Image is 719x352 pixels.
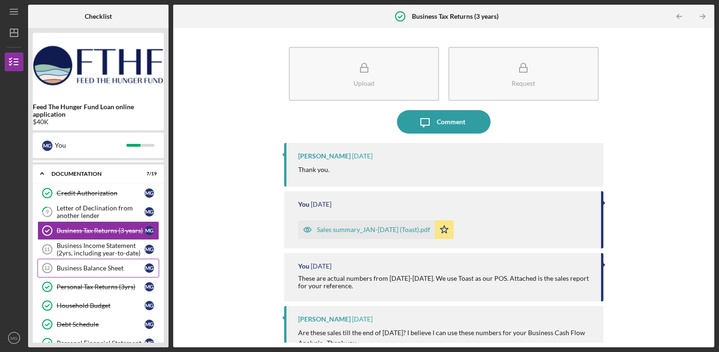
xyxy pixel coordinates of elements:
[5,329,23,347] button: MG
[57,204,145,219] div: Letter of Declination from another lender
[437,110,465,134] div: Comment
[145,263,154,273] div: M G
[37,240,159,259] a: 11Business Income Statement (2yrs, including year-to-date)MG
[46,209,49,215] tspan: 9
[145,188,154,198] div: M G
[311,262,331,270] time: 2025-09-10 15:57
[57,302,145,309] div: Household Budget
[37,221,159,240] a: Business Tax Returns (3 years)MG
[352,152,373,160] time: 2025-09-10 18:25
[289,47,439,101] button: Upload
[37,202,159,221] a: 9Letter of Declination from another lenderMG
[145,207,154,217] div: M G
[37,296,159,315] a: Household BudgetMG
[145,301,154,310] div: M G
[57,189,145,197] div: Credit Authorization
[37,184,159,202] a: Credit AuthorizationMG
[57,242,145,257] div: Business Income Statement (2yrs, including year-to-date)
[317,226,430,233] div: Sales summary_JAN-[DATE] (Toast).pdf
[57,339,145,347] div: Personal Financial Statement
[298,275,592,290] div: These are actual numbers from [DATE]-[DATE]. We use Toast as our POS. Attached is the sales repor...
[44,247,50,252] tspan: 11
[55,137,126,153] div: You
[448,47,599,101] button: Request
[298,220,454,239] button: Sales summary_JAN-[DATE] (Toast).pdf
[57,321,145,328] div: Debt Schedule
[298,201,309,208] div: You
[57,227,145,234] div: Business Tax Returns (3 years)
[140,171,157,177] div: 7 / 19
[512,80,535,87] div: Request
[397,110,491,134] button: Comment
[10,336,17,341] text: MG
[57,283,145,291] div: Personal Tax Returns (3yrs)
[44,265,50,271] tspan: 12
[33,103,164,118] b: Feed The Hunger Fund Loan online application
[412,13,499,20] b: Business Tax Returns (3 years)
[298,165,330,175] p: Thank you.
[33,118,164,126] div: $40K
[33,37,164,94] img: Product logo
[145,320,154,329] div: M G
[37,277,159,296] a: Personal Tax Returns (3yrs)MG
[298,315,351,323] div: [PERSON_NAME]
[145,282,154,292] div: M G
[57,264,145,272] div: Business Balance Sheet
[42,141,52,151] div: M G
[298,152,351,160] div: [PERSON_NAME]
[85,13,112,20] b: Checklist
[145,226,154,235] div: M G
[298,262,309,270] div: You
[311,201,331,208] time: 2025-09-10 15:57
[298,328,594,349] p: Are these sales till the end of [DATE]? I believe I can use these numbers for your Business Cash ...
[145,338,154,348] div: M G
[37,259,159,277] a: 12Business Balance SheetMG
[353,80,374,87] div: Upload
[145,245,154,254] div: M G
[352,315,373,323] time: 2025-09-10 01:41
[37,315,159,334] a: Debt ScheduleMG
[51,171,133,177] div: Documentation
